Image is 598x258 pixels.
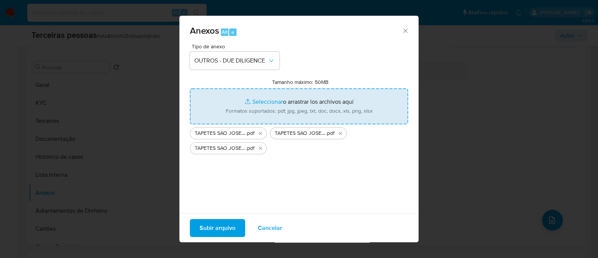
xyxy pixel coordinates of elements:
[402,27,409,34] button: Cerrar
[192,44,281,49] span: Tipo de anexo
[195,145,246,152] span: TAPETES SAO JOSE LTDA contrato social
[336,129,345,138] button: Eliminar TAPETES SAO JOSE LTDA cnpj.pdf
[246,130,255,137] span: .pdf
[190,219,245,237] button: Subir arquivo
[200,220,235,236] span: Subir arquivo
[194,57,268,64] span: OUTROS - DUE DILIGENCE
[326,130,335,137] span: .pdf
[222,28,228,36] span: Alt
[258,220,282,236] span: Cancelar
[248,219,292,237] button: Cancelar
[275,130,326,137] span: TAPETES SAO JOSE LTDA cnpj
[272,79,329,85] label: Tamanho máximo: 50MB
[246,145,255,152] span: .pdf
[256,129,265,138] button: Eliminar TAPETES SAO JOSE LTDA softon.pdf
[195,130,246,137] span: TAPETES SAO JOSE LTDA softon
[190,24,219,37] span: Anexos
[190,124,408,154] ul: Archivos seleccionados
[256,144,265,153] button: Eliminar TAPETES SAO JOSE LTDA contrato social.pdf
[231,28,234,36] span: a
[190,52,280,70] button: OUTROS - DUE DILIGENCE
